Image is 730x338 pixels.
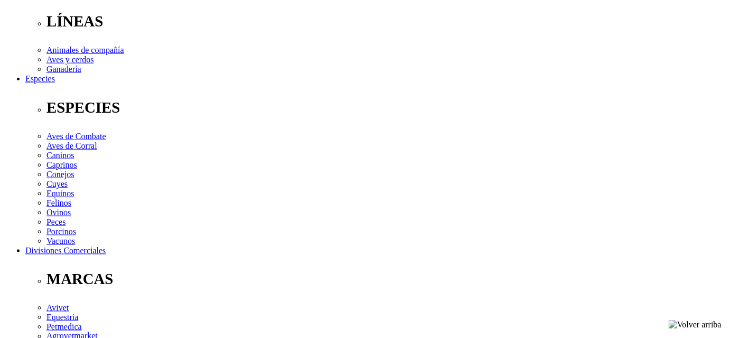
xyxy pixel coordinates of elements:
[46,160,77,169] a: Caprinos
[46,270,726,288] p: MARCAS
[46,217,65,226] a: Peces
[46,208,71,217] a: Ovinos
[46,45,124,54] a: Animales de compañía
[46,151,74,160] a: Caninos
[669,320,722,330] img: Volver arriba
[25,74,55,83] a: Especies
[46,132,106,141] a: Aves de Combate
[46,55,93,64] a: Aves y cerdos
[46,141,97,150] a: Aves de Corral
[46,189,74,198] a: Equinos
[46,179,68,188] a: Cuyes
[46,65,81,74] a: Ganadería
[46,13,726,30] p: LÍNEAS
[46,99,726,116] p: ESPECIES
[46,170,74,179] a: Conejos
[46,198,71,207] a: Felinos
[5,223,182,333] iframe: Brevo live chat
